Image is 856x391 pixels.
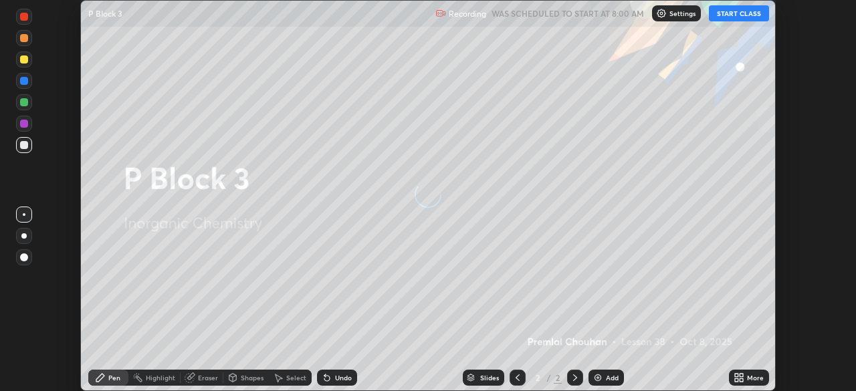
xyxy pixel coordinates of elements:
div: Add [606,374,619,381]
p: P Block 3 [88,8,122,19]
div: More [747,374,764,381]
div: 2 [554,372,562,384]
div: Undo [335,374,352,381]
p: Recording [449,9,486,19]
div: Slides [480,374,499,381]
h5: WAS SCHEDULED TO START AT 8:00 AM [492,7,644,19]
img: class-settings-icons [656,8,667,19]
img: add-slide-button [593,372,603,383]
div: Highlight [146,374,175,381]
div: Shapes [241,374,263,381]
button: START CLASS [709,5,769,21]
div: 2 [531,374,544,382]
div: Eraser [198,374,218,381]
div: Select [286,374,306,381]
img: recording.375f2c34.svg [435,8,446,19]
div: / [547,374,551,382]
p: Settings [669,10,695,17]
div: Pen [108,374,120,381]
